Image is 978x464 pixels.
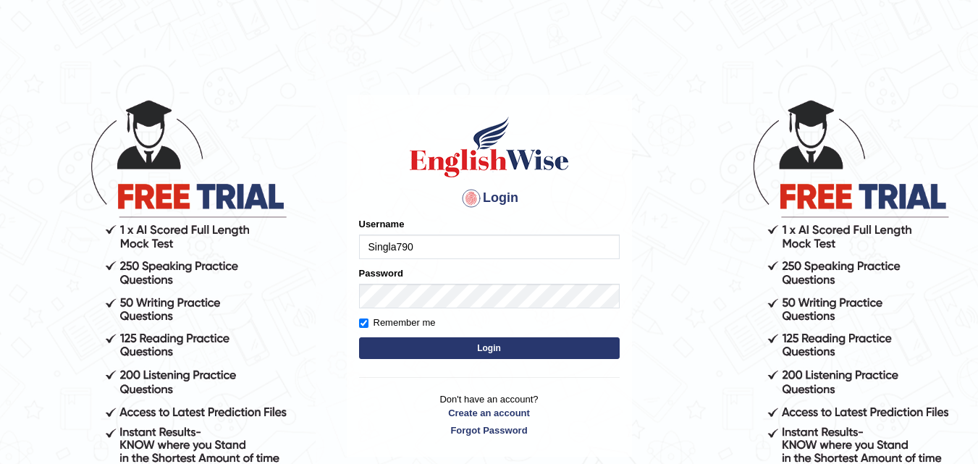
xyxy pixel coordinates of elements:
[407,114,572,180] img: Logo of English Wise sign in for intelligent practice with AI
[359,187,620,210] h4: Login
[359,392,620,437] p: Don't have an account?
[359,406,620,420] a: Create an account
[359,266,403,280] label: Password
[359,337,620,359] button: Login
[359,319,368,328] input: Remember me
[359,217,405,231] label: Username
[359,316,436,330] label: Remember me
[359,423,620,437] a: Forgot Password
